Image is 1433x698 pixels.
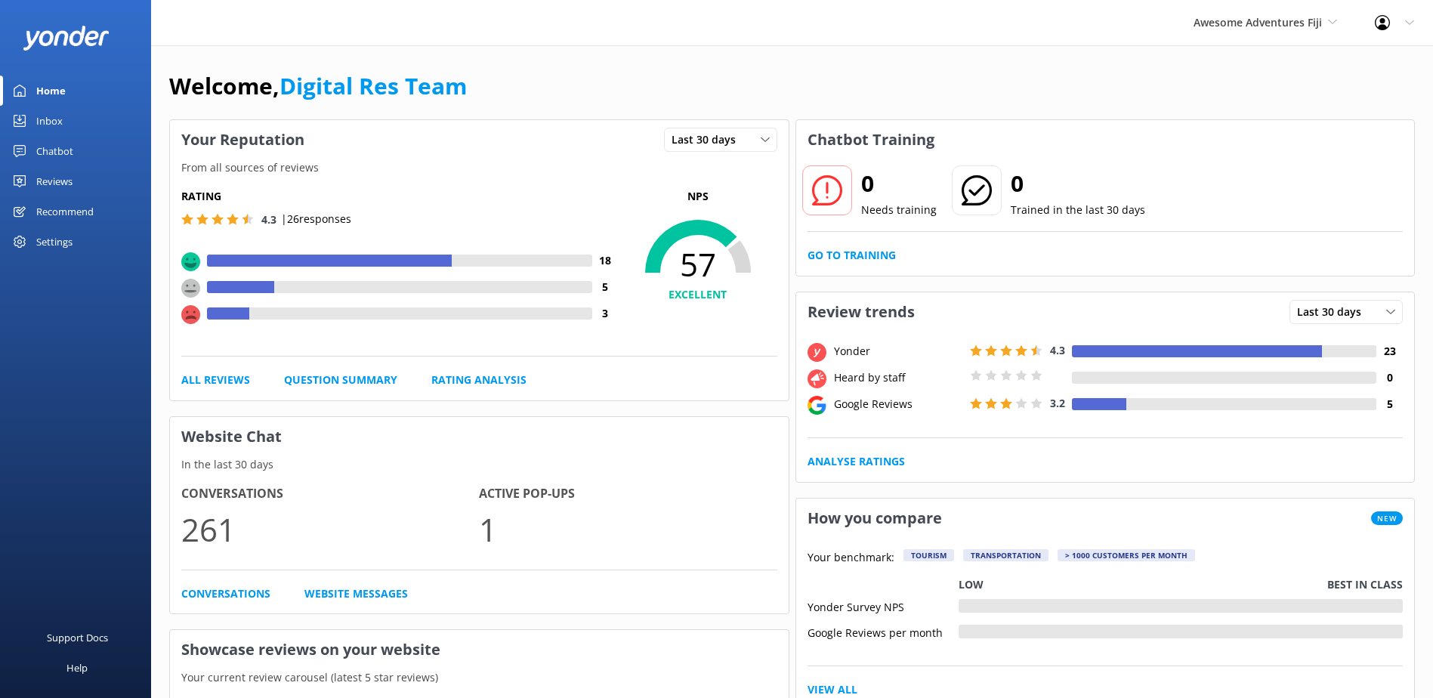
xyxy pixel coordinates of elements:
[1327,576,1403,593] p: Best in class
[672,131,745,148] span: Last 30 days
[959,576,984,593] p: Low
[47,622,108,653] div: Support Docs
[36,136,73,166] div: Chatbot
[181,504,479,554] p: 261
[796,120,946,159] h3: Chatbot Training
[479,504,777,554] p: 1
[1297,304,1370,320] span: Last 30 days
[181,585,270,602] a: Conversations
[170,159,789,176] p: From all sources of reviews
[281,211,351,227] p: | 26 responses
[279,70,467,101] a: Digital Res Team
[284,372,397,388] a: Question Summary
[181,372,250,388] a: All Reviews
[1194,15,1322,29] span: Awesome Adventures Fiji
[808,549,894,567] p: Your benchmark:
[619,246,777,283] span: 57
[431,372,527,388] a: Rating Analysis
[36,106,63,136] div: Inbox
[830,343,966,360] div: Yonder
[1011,165,1145,202] h2: 0
[1058,549,1195,561] div: > 1000 customers per month
[592,279,619,295] h4: 5
[181,188,619,205] h5: Rating
[181,484,479,504] h4: Conversations
[479,484,777,504] h4: Active Pop-ups
[1011,202,1145,218] p: Trained in the last 30 days
[170,669,789,686] p: Your current review carousel (latest 5 star reviews)
[170,456,789,473] p: In the last 30 days
[796,292,926,332] h3: Review trends
[1376,396,1403,412] h4: 5
[170,630,789,669] h3: Showcase reviews on your website
[592,252,619,269] h4: 18
[66,653,88,683] div: Help
[1050,396,1065,410] span: 3.2
[169,68,467,104] h1: Welcome,
[808,599,959,613] div: Yonder Survey NPS
[796,499,953,538] h3: How you compare
[808,681,857,698] a: View All
[861,202,937,218] p: Needs training
[1371,511,1403,525] span: New
[170,417,789,456] h3: Website Chat
[861,165,937,202] h2: 0
[619,286,777,303] h4: EXCELLENT
[261,212,276,227] span: 4.3
[963,549,1048,561] div: Transportation
[23,26,110,51] img: yonder-white-logo.png
[830,369,966,386] div: Heard by staff
[36,76,66,106] div: Home
[903,549,954,561] div: Tourism
[619,188,777,205] p: NPS
[808,625,959,638] div: Google Reviews per month
[808,453,905,470] a: Analyse Ratings
[304,585,408,602] a: Website Messages
[170,120,316,159] h3: Your Reputation
[36,166,73,196] div: Reviews
[592,305,619,322] h4: 3
[36,196,94,227] div: Recommend
[1050,343,1065,357] span: 4.3
[1376,343,1403,360] h4: 23
[1376,369,1403,386] h4: 0
[36,227,73,257] div: Settings
[830,396,966,412] div: Google Reviews
[808,247,896,264] a: Go to Training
